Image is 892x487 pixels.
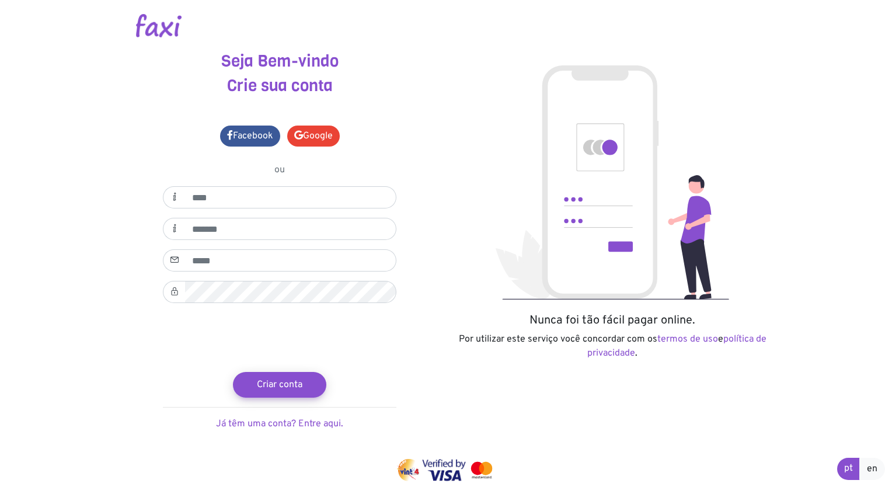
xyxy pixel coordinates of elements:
[122,76,437,96] h3: Crie sua conta
[216,418,343,430] a: Já têm uma conta? Entre aqui.
[837,458,860,480] a: pt
[422,459,466,481] img: visa
[287,126,340,147] a: Google
[122,51,437,71] h3: Seja Bem-vindo
[163,163,396,177] p: ou
[455,314,770,328] h5: Nunca foi tão fácil pagar online.
[191,312,368,358] iframe: reCAPTCHA
[455,332,770,360] p: Por utilizar este serviço você concordar com os e .
[859,458,885,480] a: en
[468,459,495,481] img: mastercard
[397,459,420,481] img: vinti4
[233,372,326,398] button: Criar conta
[657,333,718,345] a: termos de uso
[220,126,280,147] a: Facebook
